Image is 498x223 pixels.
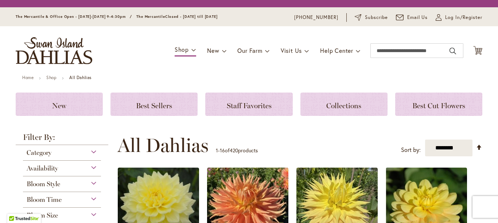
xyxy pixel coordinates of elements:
[365,14,388,21] span: Subscribe
[230,147,238,154] span: 420
[27,211,58,219] span: Bloom Size
[227,101,272,110] span: Staff Favorites
[136,101,172,110] span: Best Sellers
[27,149,51,157] span: Category
[117,134,209,156] span: All Dahlias
[355,14,388,21] a: Subscribe
[445,14,482,21] span: Log In/Register
[16,93,103,116] a: New
[320,47,353,54] span: Help Center
[450,45,456,57] button: Search
[165,14,218,19] span: Closed - [DATE] till [DATE]
[16,14,165,19] span: The Mercantile & Office Open - [DATE]-[DATE] 9-4:30pm / The Mercantile
[237,47,262,54] span: Our Farm
[27,180,60,188] span: Bloom Style
[175,46,189,53] span: Shop
[27,164,58,172] span: Availability
[294,14,338,21] a: [PHONE_NUMBER]
[216,147,218,154] span: 1
[401,143,421,157] label: Sort by:
[300,93,388,116] a: Collections
[205,93,292,116] a: Staff Favorites
[407,14,428,21] span: Email Us
[16,133,108,145] strong: Filter By:
[396,14,428,21] a: Email Us
[395,93,482,116] a: Best Cut Flowers
[281,47,302,54] span: Visit Us
[46,75,57,80] a: Shop
[22,75,34,80] a: Home
[52,101,66,110] span: New
[412,101,465,110] span: Best Cut Flowers
[69,75,92,80] strong: All Dahlias
[27,196,62,204] span: Bloom Time
[326,101,361,110] span: Collections
[216,145,258,156] p: - of products
[207,47,219,54] span: New
[436,14,482,21] a: Log In/Register
[16,37,92,64] a: store logo
[110,93,198,116] a: Best Sellers
[220,147,225,154] span: 16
